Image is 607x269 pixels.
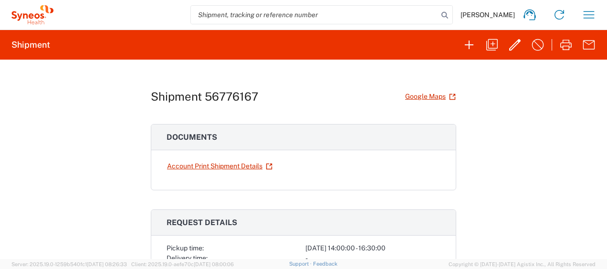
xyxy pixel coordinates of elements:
[305,243,440,253] div: [DATE] 14:00:00 - 16:30:00
[167,158,273,175] a: Account Print Shipment Details
[460,10,515,19] span: [PERSON_NAME]
[449,260,596,269] span: Copyright © [DATE]-[DATE] Agistix Inc., All Rights Reserved
[289,261,313,267] a: Support
[11,39,50,51] h2: Shipment
[167,244,204,252] span: Pickup time:
[191,6,438,24] input: Shipment, tracking or reference number
[167,133,217,142] span: Documents
[167,218,237,227] span: Request details
[313,261,337,267] a: Feedback
[11,261,127,267] span: Server: 2025.19.0-1259b540fc1
[405,88,456,105] a: Google Maps
[131,261,234,267] span: Client: 2025.19.0-aefe70c
[305,253,440,263] div: -
[151,90,258,103] h1: Shipment 56776167
[194,261,234,267] span: [DATE] 08:00:06
[87,261,127,267] span: [DATE] 08:26:33
[167,254,208,262] span: Delivery time:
